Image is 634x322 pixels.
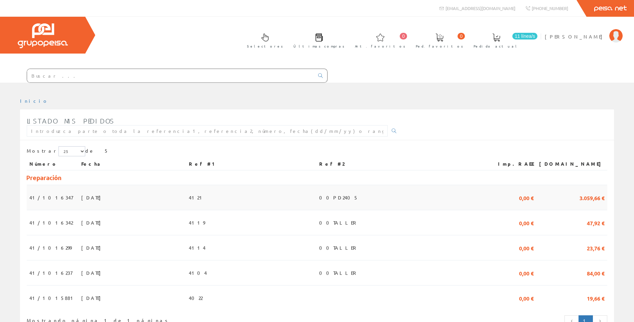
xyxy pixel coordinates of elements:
[458,33,465,39] span: 0
[467,28,539,52] a: 11 línea/s Pedido actual
[20,98,48,104] a: Inicio
[81,292,104,304] span: [DATE]
[293,43,345,50] span: Últimas compras
[29,292,76,304] span: 41/1015881
[81,192,104,203] span: [DATE]
[81,242,104,253] span: [DATE]
[18,23,68,48] img: Grupo Peisa
[58,146,85,156] select: Mostrar
[27,146,85,156] label: Mostrar
[587,292,605,304] span: 19,66 €
[27,69,314,82] input: Buscar ...
[29,217,73,228] span: 41/1016342
[580,192,605,203] span: 3.059,66 €
[512,33,537,39] span: 11 línea/s
[416,43,463,50] span: Ped. favoritos
[189,192,205,203] span: 4121
[519,217,534,228] span: 0,00 €
[519,267,534,278] span: 0,00 €
[81,217,104,228] span: [DATE]
[519,292,534,304] span: 0,00 €
[532,5,568,11] span: [PHONE_NUMBER]
[545,33,606,40] span: [PERSON_NAME]
[319,192,358,203] span: 00PD2405
[587,217,605,228] span: 47,92 €
[587,242,605,253] span: 23,76 €
[319,217,359,228] span: 00TALLER
[26,173,61,182] span: Preparación
[29,267,72,278] span: 41/1016237
[240,28,286,52] a: Selectores
[189,267,207,278] span: 4104
[189,292,203,304] span: 4022
[486,158,536,170] th: Imp.RAEE
[446,5,515,11] span: [EMAIL_ADDRESS][DOMAIN_NAME]
[186,158,316,170] th: Ref #1
[27,146,607,158] div: de 5
[189,217,205,228] span: 4119
[316,158,486,170] th: Ref #2
[247,43,283,50] span: Selectores
[287,28,348,52] a: Últimas compras
[545,28,623,34] a: [PERSON_NAME]
[29,192,73,203] span: 41/1016347
[81,267,104,278] span: [DATE]
[29,242,72,253] span: 41/1016299
[189,242,206,253] span: 4114
[27,117,115,125] span: Listado mis pedidos
[355,43,405,50] span: Art. favoritos
[79,158,186,170] th: Fecha
[474,43,519,50] span: Pedido actual
[587,267,605,278] span: 84,00 €
[536,158,607,170] th: [DOMAIN_NAME]
[400,33,407,39] span: 0
[27,158,79,170] th: Número
[27,125,388,137] input: Introduzca parte o toda la referencia1, referencia2, número, fecha(dd/mm/yy) o rango de fechas(dd...
[519,192,534,203] span: 0,00 €
[519,242,534,253] span: 0,00 €
[319,267,359,278] span: 00TALLER
[319,242,359,253] span: 00TALLER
